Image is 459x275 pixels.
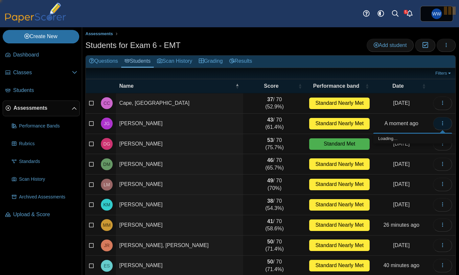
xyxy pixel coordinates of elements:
[3,18,68,24] a: PaperScorer
[267,178,273,183] b: 49
[374,42,407,48] span: Add student
[309,240,370,251] div: Standard Nearly Met
[402,7,417,21] a: Alerts
[195,56,226,68] a: Grading
[104,264,110,268] span: Enrique Salinas
[384,121,418,126] time: Aug 28, 2025 at 6:40 PM
[393,242,409,248] time: Jul 6, 2025 at 5:44 PM
[103,101,110,105] span: Clarissa Cape
[393,141,409,147] time: Jul 6, 2025 at 5:44 PM
[393,202,409,207] time: Jul 6, 2025 at 5:43 PM
[103,223,110,227] span: Maria Munoz
[309,138,370,150] div: Standard Met
[309,98,370,109] div: Standard Nearly Met
[243,114,306,134] td: / 70 (61.4%)
[103,162,110,167] span: Donovan Magee
[243,236,306,256] td: / 70 (71.4%)
[9,189,80,205] a: Archived Assessments
[116,215,243,236] td: [PERSON_NAME]
[85,40,180,51] h1: Students for Exam 6 - EMT
[116,236,243,256] td: [PERSON_NAME], [PERSON_NAME]
[267,117,273,123] b: 43
[365,79,369,93] span: Performance band : Activate to sort
[104,121,110,126] span: Justin Garcia
[392,83,404,89] span: Date
[226,56,255,68] a: Results
[309,219,370,231] div: Standard Nearly Met
[19,194,77,200] span: Archived Assessments
[9,172,80,187] a: Scan History
[267,137,273,143] b: 53
[3,65,80,81] a: Classes
[116,114,243,134] td: [PERSON_NAME]
[9,118,80,134] a: Performance Bands
[309,199,370,211] div: Standard Nearly Met
[104,243,109,248] span: Jorge Reyes Jr
[119,83,134,89] span: Name
[116,174,243,195] td: [PERSON_NAME]
[373,134,452,144] div: Loading…
[19,158,77,165] span: Standards
[13,87,77,94] span: Students
[13,104,72,112] span: Assessments
[84,30,115,38] a: Assessments
[19,176,77,183] span: Scan History
[309,260,370,271] div: Standard Nearly Met
[9,154,80,170] a: Standards
[9,136,80,152] a: Rubrics
[243,174,306,195] td: / 70 (70%)
[267,198,273,204] b: 38
[434,70,454,77] a: Filters
[103,182,110,187] span: Lucinda Meffert
[309,179,370,190] div: Standard Nearly Met
[309,118,370,129] div: Standard Nearly Met
[103,142,110,146] span: David Garza
[3,3,68,23] img: PaperScorer
[121,56,154,68] a: Students
[422,79,426,93] span: Date : Activate to sort
[3,83,80,99] a: Students
[431,9,442,19] span: William Whitney
[3,101,80,116] a: Assessments
[3,47,80,63] a: Dashboard
[19,123,77,129] span: Performance Bands
[235,79,239,93] span: Name : Activate to invert sorting
[309,158,370,170] div: Standard Nearly Met
[154,56,195,68] a: Scan History
[116,195,243,215] td: [PERSON_NAME]
[420,6,453,22] a: William Whitney
[383,263,419,268] time: Aug 28, 2025 at 6:00 PM
[243,215,306,236] td: / 70 (58.6%)
[267,259,273,264] b: 50
[103,202,110,207] span: Kaylyn Morales
[19,141,77,147] span: Rubrics
[86,56,121,68] a: Questions
[298,79,302,93] span: Score : Activate to sort
[267,157,273,163] b: 46
[313,83,359,89] span: Performance band
[243,134,306,154] td: / 70 (75.7%)
[432,11,441,16] span: William Whitney
[243,93,306,114] td: / 70 (52.9%)
[13,51,77,58] span: Dashboard
[393,161,409,167] time: Jul 6, 2025 at 5:43 PM
[116,154,243,174] td: [PERSON_NAME]
[267,97,273,102] b: 37
[383,222,419,228] time: Aug 28, 2025 at 6:14 PM
[393,100,409,106] time: Jul 6, 2025 at 5:43 PM
[13,69,72,76] span: Classes
[116,93,243,114] td: Cape, [GEOGRAPHIC_DATA]
[267,218,273,224] b: 41
[3,30,79,43] a: Create New
[243,195,306,215] td: / 70 (54.3%)
[267,239,273,244] b: 50
[264,83,278,89] span: Score
[85,31,113,36] span: Assessments
[13,211,77,218] span: Upload & Score
[116,134,243,154] td: [PERSON_NAME]
[393,181,409,187] time: Jul 6, 2025 at 5:43 PM
[367,39,414,52] a: Add student
[3,207,80,223] a: Upload & Score
[243,154,306,174] td: / 70 (65.7%)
